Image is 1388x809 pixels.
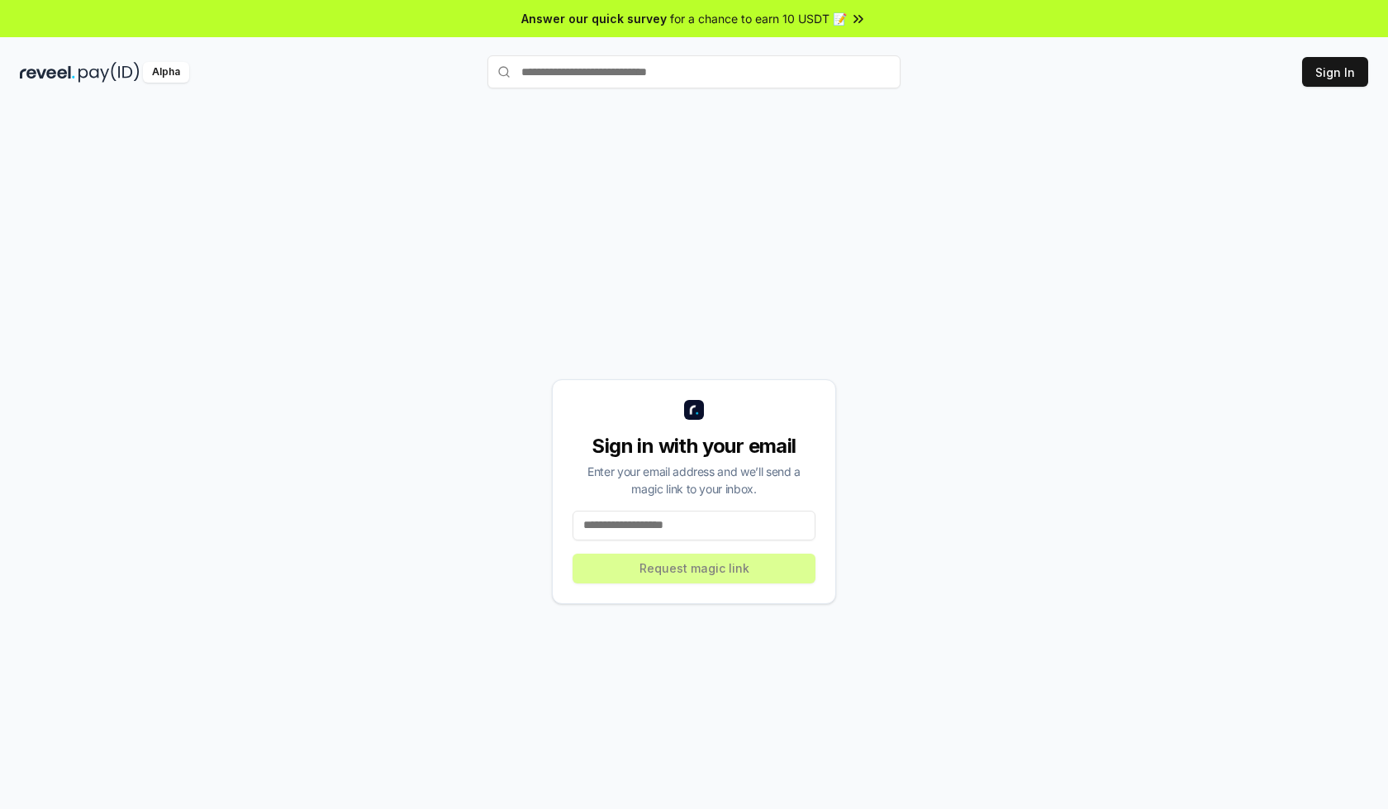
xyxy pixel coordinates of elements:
[20,62,75,83] img: reveel_dark
[573,433,815,459] div: Sign in with your email
[1302,57,1368,87] button: Sign In
[521,10,667,27] span: Answer our quick survey
[684,400,704,420] img: logo_small
[143,62,189,83] div: Alpha
[78,62,140,83] img: pay_id
[573,463,815,497] div: Enter your email address and we’ll send a magic link to your inbox.
[670,10,847,27] span: for a chance to earn 10 USDT 📝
